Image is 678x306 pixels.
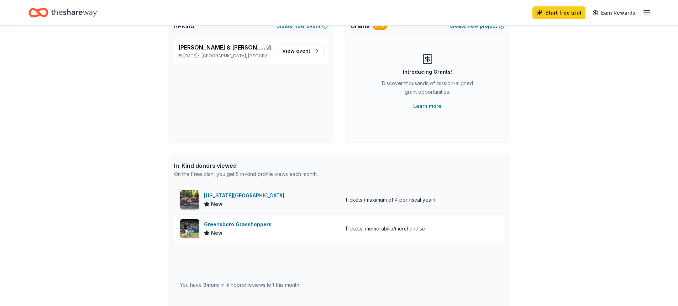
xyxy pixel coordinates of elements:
div: Tickets (maximum of 4 per fiscal year) [345,196,435,204]
div: Tickets, memorabilia/merchandise [345,224,425,233]
div: New [373,22,387,30]
div: Introducing Grants! [403,68,452,76]
img: Image for Greensboro Grasshoppers [180,219,199,238]
div: Greensboro Grasshoppers [204,220,274,229]
span: 3 more [203,282,219,288]
button: Createnewevent [276,22,328,30]
button: Createnewproject [450,22,504,30]
span: New [211,200,222,208]
div: You have in-kind profile views left this month. [180,281,300,289]
div: On the Free plan, you get 5 in-kind profile views each month. [174,170,318,178]
span: New [211,229,222,237]
span: [GEOGRAPHIC_DATA], [GEOGRAPHIC_DATA] [201,53,272,59]
a: Earn Rewards [588,6,640,19]
span: [PERSON_NAME] & [PERSON_NAME] Infertility Journey IVF Fund Bingo Night [178,43,266,52]
span: new [468,22,478,30]
a: Learn more [413,102,441,110]
a: Home [28,4,97,21]
img: Image for North Carolina Zoo [180,190,199,209]
span: View [282,47,310,55]
p: [DATE] • [178,53,272,59]
span: Grants [351,22,370,30]
a: Start free trial [532,6,585,19]
div: In-Kind donors viewed [174,161,318,170]
div: Discover thousands of mission-aligned grant opportunities. [379,79,476,99]
span: event [296,48,310,54]
div: [US_STATE][GEOGRAPHIC_DATA] [204,191,287,200]
span: In-Kind [174,22,194,30]
span: new [294,22,305,30]
a: View event [278,45,324,57]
